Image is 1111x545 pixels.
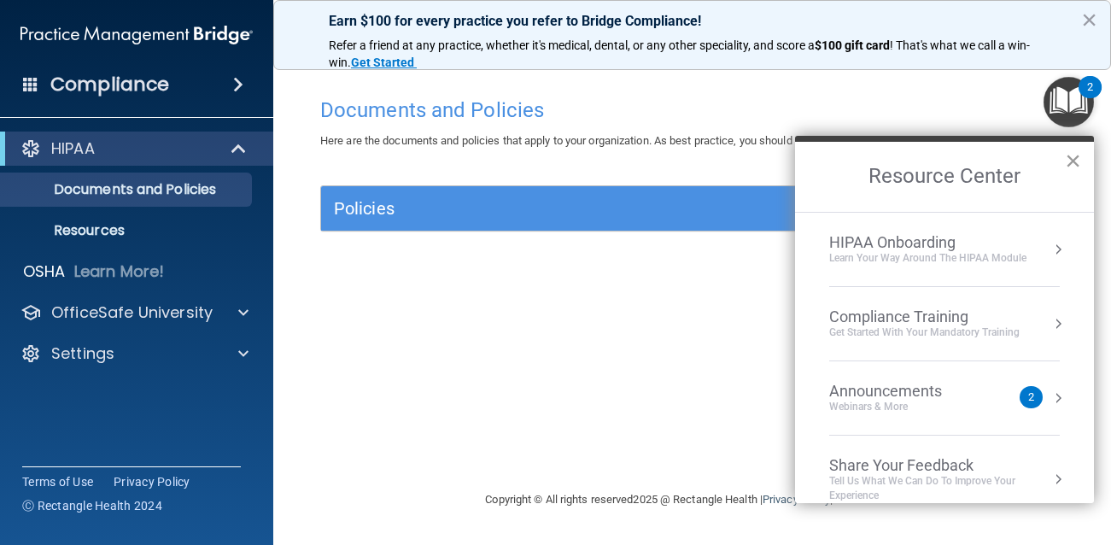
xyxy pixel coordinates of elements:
[74,261,165,282] p: Learn More!
[22,473,93,490] a: Terms of Use
[1065,147,1081,174] button: Close
[20,302,249,323] a: OfficeSafe University
[829,400,976,414] div: Webinars & More
[23,261,66,282] p: OSHA
[329,38,1030,69] span: ! That's what we call a win-win.
[20,343,249,364] a: Settings
[795,142,1094,212] h2: Resource Center
[329,38,815,52] span: Refer a friend at any practice, whether it's medical, dental, or any other speciality, and score a
[829,308,1020,326] div: Compliance Training
[815,38,890,52] strong: $100 gift card
[829,382,976,401] div: Announcements
[829,251,1026,266] div: Learn Your Way around the HIPAA module
[51,302,213,323] p: OfficeSafe University
[11,222,244,239] p: Resources
[20,18,253,52] img: PMB logo
[329,13,1055,29] p: Earn $100 for every practice you refer to Bridge Compliance!
[51,138,95,159] p: HIPAA
[334,195,1050,222] a: Policies
[351,56,417,69] a: Get Started
[829,456,1060,475] div: Share Your Feedback
[320,134,955,147] span: Here are the documents and policies that apply to your organization. As best practice, you should...
[51,343,114,364] p: Settings
[795,136,1094,503] div: Resource Center
[381,472,1004,527] div: Copyright © All rights reserved 2025 @ Rectangle Health | |
[829,325,1020,340] div: Get Started with your mandatory training
[1044,77,1094,127] button: Open Resource Center, 2 new notifications
[334,199,865,218] h5: Policies
[20,138,248,159] a: HIPAA
[351,56,414,69] strong: Get Started
[11,181,244,198] p: Documents and Policies
[22,497,162,514] span: Ⓒ Rectangle Health 2024
[50,73,169,97] h4: Compliance
[763,493,830,506] a: Privacy Policy
[320,99,1064,121] h4: Documents and Policies
[1087,87,1093,109] div: 2
[829,474,1060,503] div: Tell Us What We Can Do to Improve Your Experience
[829,233,1026,252] div: HIPAA Onboarding
[1081,6,1097,33] button: Close
[114,473,190,490] a: Privacy Policy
